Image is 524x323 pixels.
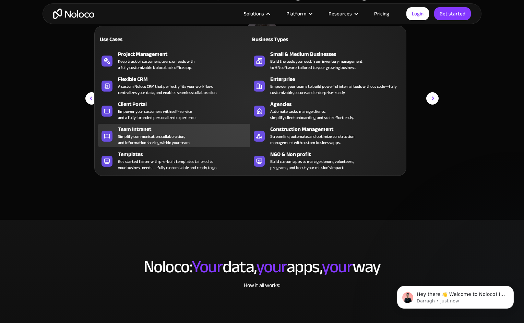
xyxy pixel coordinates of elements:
span: Your [192,251,223,283]
div: Empower your teams to build powerful internal tools without code—fully customizable, secure, and ... [270,83,399,96]
div: Build the tools you need, from inventory management to HR software, tailored to your growing busi... [270,58,362,71]
a: NGO & Non profitBuild custom apps to manage donors, volunteers,programs, and boost your mission’s... [250,149,403,172]
div: NGO & Non profit [270,150,406,158]
a: Client PortalEmpower your customers with self-serviceand a fully-branded personalized experience. [98,99,250,122]
div: Solutions [235,9,278,18]
a: Login [406,7,429,20]
h2: Noloco: data, apps, way [49,258,475,276]
a: Project ManagementKeep track of customers, users, or leads witha fully customizable Noloco back o... [98,49,250,72]
div: next slide [411,18,439,203]
nav: Solutions [94,16,406,176]
span: your [256,251,287,283]
div: Small & Medium Businesses [270,50,406,58]
div: Solutions [244,9,264,18]
a: Pricing [366,9,398,18]
iframe: Intercom notifications message [387,272,524,320]
a: home [53,9,94,19]
div: Build custom apps to manage donors, volunteers, programs, and boost your mission’s impact. [270,158,354,171]
div: How it all works: [49,281,475,300]
div: Templates [118,150,253,158]
div: previous slide [85,18,113,203]
div: Automate tasks, manage clients, simplify client onboarding, and scale effortlessly. [270,108,354,121]
div: Construction Management [270,125,406,133]
div: Team Intranet [118,125,253,133]
div: Agencies [270,100,406,108]
a: AgenciesAutomate tasks, manage clients,simplify client onboarding, and scale effortlessly. [250,99,403,122]
div: Business Types [250,35,324,44]
a: Small & Medium BusinessesBuild the tools you need, from inventory managementto HR software, tailo... [250,49,403,72]
div: Project Management [118,50,253,58]
div: Streamline, automate, and optimize construction management with custom business apps. [270,133,354,146]
div: Resources [320,9,366,18]
a: Team IntranetSimplify communication, collaboration,and information sharing within your team. [98,124,250,147]
a: Business Types [250,31,403,47]
div: Platform [278,9,320,18]
div: Keep track of customers, users, or leads with a fully customizable Noloco back office app. [118,58,194,71]
div: A custom Noloco CRM that perfectly fits your workflow, centralizes your data, and enables seamles... [118,83,217,96]
a: Construction ManagementStreamline, automate, and optimize constructionmanagement with custom busi... [250,124,403,147]
div: Platform [286,9,306,18]
div: Client Portal [118,100,253,108]
a: Get started [434,7,471,20]
div: Flexible CRM [118,75,253,83]
div: Simplify communication, collaboration, and information sharing within your team. [118,133,190,146]
span: your [322,251,353,283]
a: Use Cases [98,31,250,47]
div: Empower your customers with self-service and a fully-branded personalized experience. [118,108,196,121]
div: Get started faster with pre-built templates tailored to your business needs — fully customizable ... [118,158,217,171]
a: TemplatesGet started faster with pre-built templates tailored toyour business needs — fully custo... [98,149,250,172]
a: Flexible CRMA custom Noloco CRM that perfectly fits your workflow,centralizes your data, and enab... [98,74,250,97]
div: Resources [329,9,352,18]
div: Use Cases [98,35,171,44]
div: carousel [85,18,439,203]
a: EnterpriseEmpower your teams to build powerful internal tools without code—fully customizable, se... [250,74,403,97]
div: Enterprise [270,75,406,83]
